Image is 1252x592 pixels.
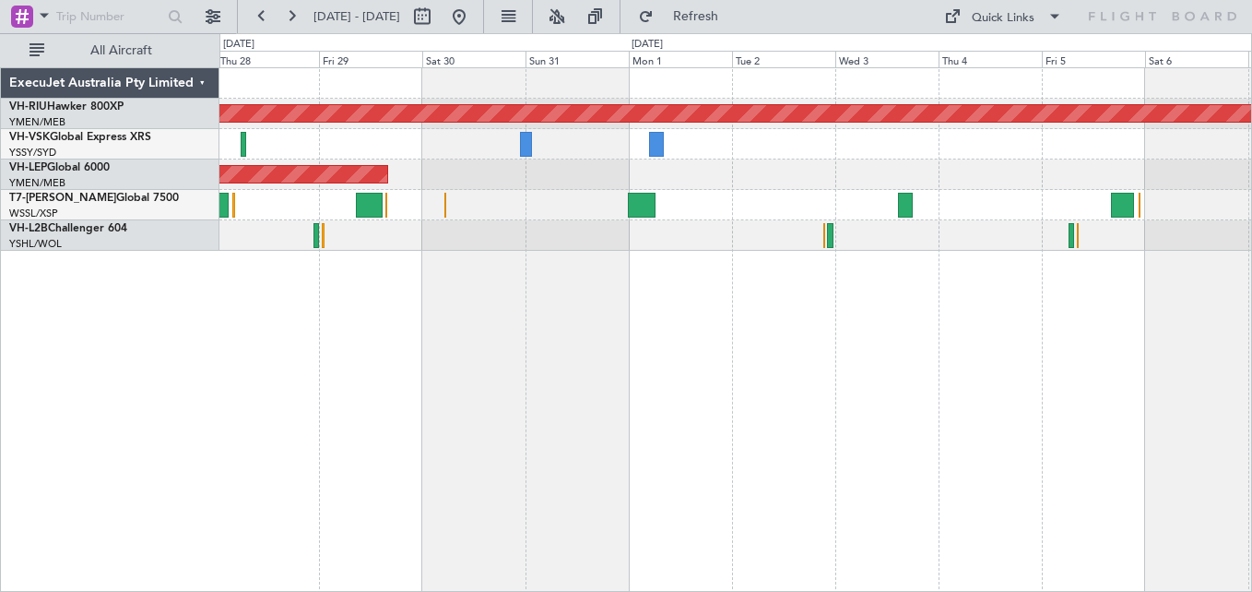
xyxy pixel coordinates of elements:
[629,51,732,67] div: Mon 1
[939,51,1042,67] div: Thu 4
[9,101,124,112] a: VH-RIUHawker 800XP
[732,51,835,67] div: Tue 2
[313,8,400,25] span: [DATE] - [DATE]
[422,51,526,67] div: Sat 30
[319,51,422,67] div: Fri 29
[56,3,162,30] input: Trip Number
[9,223,127,234] a: VH-L2BChallenger 604
[9,193,116,204] span: T7-[PERSON_NAME]
[9,162,110,173] a: VH-LEPGlobal 6000
[1145,51,1248,67] div: Sat 6
[9,132,151,143] a: VH-VSKGlobal Express XRS
[1042,51,1145,67] div: Fri 5
[9,115,65,129] a: YMEN/MEB
[9,162,47,173] span: VH-LEP
[632,37,663,53] div: [DATE]
[48,44,195,57] span: All Aircraft
[223,37,254,53] div: [DATE]
[9,101,47,112] span: VH-RIU
[972,9,1034,28] div: Quick Links
[9,193,179,204] a: T7-[PERSON_NAME]Global 7500
[9,176,65,190] a: YMEN/MEB
[217,51,320,67] div: Thu 28
[9,223,48,234] span: VH-L2B
[835,51,939,67] div: Wed 3
[9,132,50,143] span: VH-VSK
[9,146,56,160] a: YSSY/SYD
[9,237,62,251] a: YSHL/WOL
[657,10,735,23] span: Refresh
[9,207,58,220] a: WSSL/XSP
[20,36,200,65] button: All Aircraft
[526,51,629,67] div: Sun 31
[935,2,1071,31] button: Quick Links
[630,2,740,31] button: Refresh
